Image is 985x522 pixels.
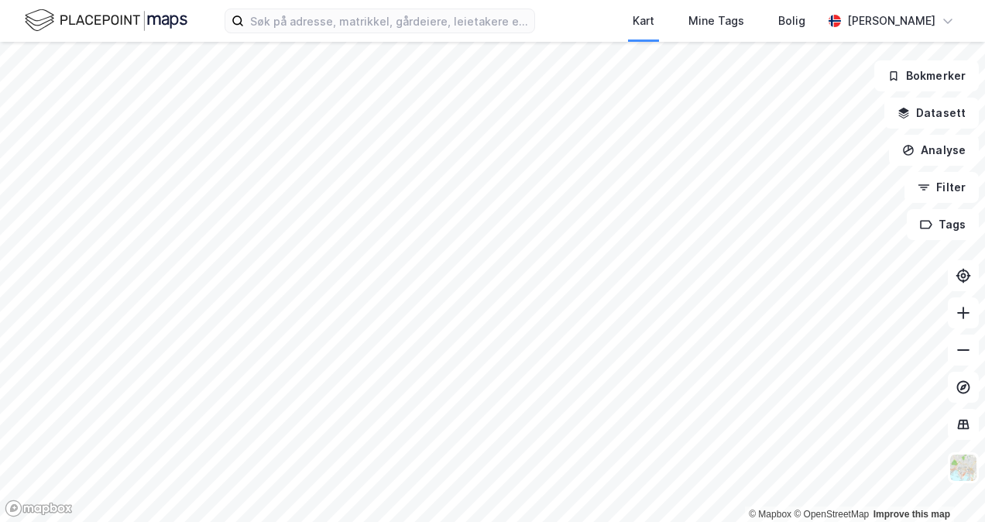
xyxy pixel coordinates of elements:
[244,9,534,33] input: Søk på adresse, matrikkel, gårdeiere, leietakere eller personer
[25,7,187,34] img: logo.f888ab2527a4732fd821a326f86c7f29.svg
[688,12,744,30] div: Mine Tags
[908,448,985,522] div: Kontrollprogram for chat
[633,12,654,30] div: Kart
[778,12,805,30] div: Bolig
[847,12,935,30] div: [PERSON_NAME]
[908,448,985,522] iframe: Chat Widget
